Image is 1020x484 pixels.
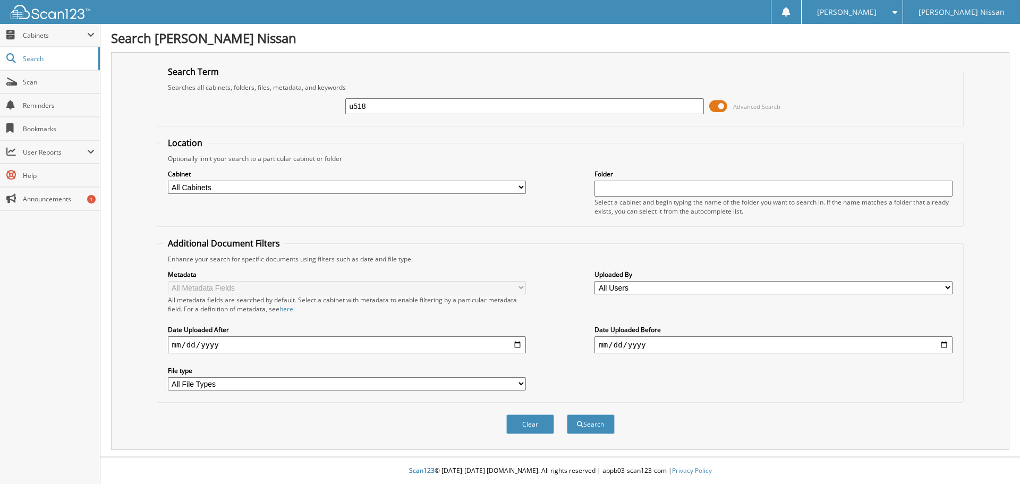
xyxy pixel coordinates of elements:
div: Enhance your search for specific documents using filters such as date and file type. [163,254,958,264]
label: Folder [594,169,953,179]
span: Cabinets [23,31,87,40]
span: Help [23,171,95,180]
label: Cabinet [168,169,526,179]
label: Metadata [168,270,526,279]
div: 1 [87,195,96,203]
div: Select a cabinet and begin typing the name of the folder you want to search in. If the name match... [594,198,953,216]
span: Scan123 [409,466,435,475]
img: scan123-logo-white.svg [11,5,90,19]
label: Uploaded By [594,270,953,279]
label: Date Uploaded After [168,325,526,334]
input: end [594,336,953,353]
div: Optionally limit your search to a particular cabinet or folder [163,154,958,163]
div: © [DATE]-[DATE] [DOMAIN_NAME]. All rights reserved | appb03-scan123-com | [100,458,1020,484]
legend: Location [163,137,208,149]
span: User Reports [23,148,87,157]
span: Reminders [23,101,95,110]
a: Privacy Policy [672,466,712,475]
a: here [279,304,293,313]
label: File type [168,366,526,375]
span: [PERSON_NAME] Nissan [919,9,1005,15]
h1: Search [PERSON_NAME] Nissan [111,29,1009,47]
legend: Additional Document Filters [163,237,285,249]
button: Search [567,414,615,434]
span: Scan [23,78,95,87]
legend: Search Term [163,66,224,78]
span: Search [23,54,93,63]
span: Announcements [23,194,95,203]
div: Searches all cabinets, folders, files, metadata, and keywords [163,83,958,92]
span: Bookmarks [23,124,95,133]
span: Advanced Search [733,103,780,111]
button: Clear [506,414,554,434]
span: [PERSON_NAME] [817,9,877,15]
input: start [168,336,526,353]
label: Date Uploaded Before [594,325,953,334]
div: All metadata fields are searched by default. Select a cabinet with metadata to enable filtering b... [168,295,526,313]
